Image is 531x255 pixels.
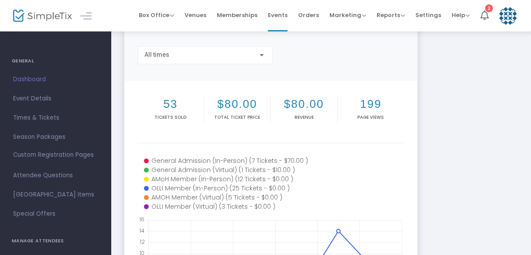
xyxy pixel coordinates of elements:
span: Venues [185,4,206,26]
span: Dashboard [13,74,98,85]
h2: $80.00 [206,97,269,111]
text: 16 [139,216,144,223]
span: Marketing [329,11,366,19]
span: Custom Registration Pages [13,151,94,159]
p: Page Views [339,114,403,121]
span: Orders [298,4,319,26]
h4: MANAGE ATTENDEES [12,232,99,250]
div: 2 [485,4,493,12]
span: Events [268,4,288,26]
span: Help [452,11,470,19]
span: [GEOGRAPHIC_DATA] Items [13,189,98,200]
h2: $80.00 [273,97,336,111]
span: Special Offers [13,208,98,220]
text: 12 [140,238,145,245]
span: Reports [377,11,405,19]
span: Attendee Questions [13,170,98,181]
span: Memberships [217,4,257,26]
h4: GENERAL [12,52,99,70]
text: 14 [139,227,144,234]
span: Season Packages [13,131,98,143]
p: Total Ticket Price [206,114,269,121]
span: Settings [415,4,441,26]
p: Tickets sold [139,114,202,121]
h2: 199 [339,97,403,111]
span: All times [144,51,169,58]
span: Times & Tickets [13,112,98,124]
p: Revenue [273,114,336,121]
span: Box Office [139,11,174,19]
span: Event Details [13,93,98,104]
h2: 53 [139,97,202,111]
